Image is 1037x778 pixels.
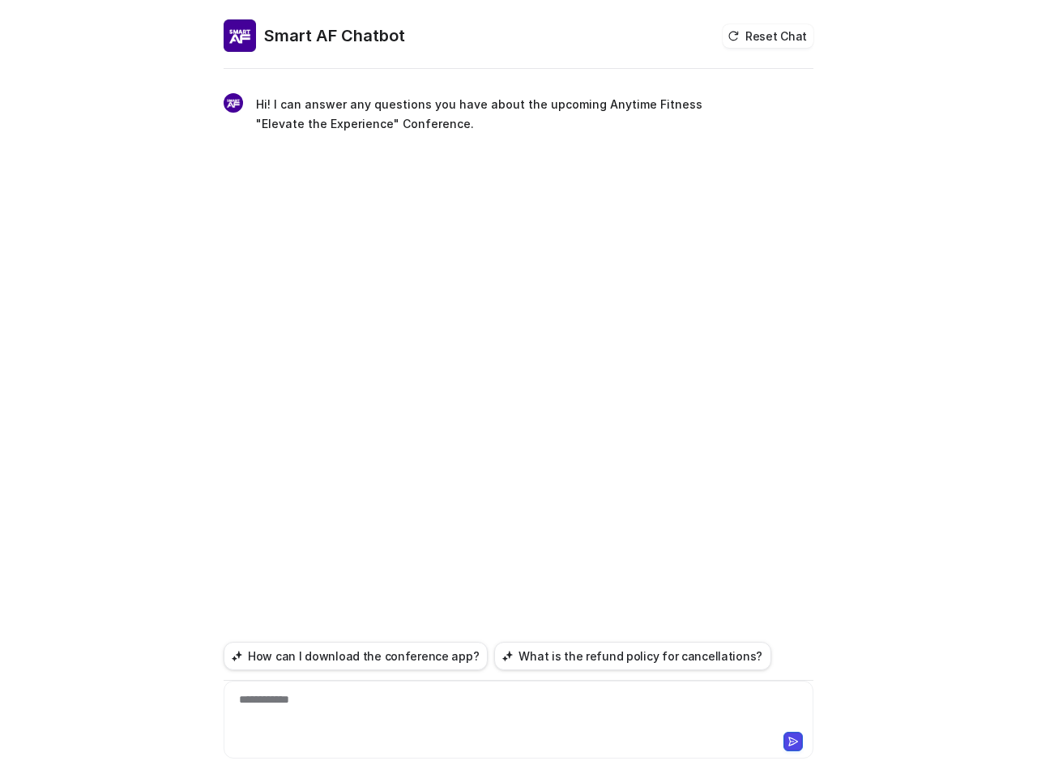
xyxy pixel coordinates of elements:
[494,642,771,670] button: What is the refund policy for cancellations?
[224,19,256,52] img: Widget
[224,93,243,113] img: Widget
[224,642,488,670] button: How can I download the conference app?
[264,24,405,47] h2: Smart AF Chatbot
[256,95,730,134] p: Hi! I can answer any questions you have about the upcoming Anytime Fitness "Elevate the Experienc...
[723,24,813,48] button: Reset Chat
